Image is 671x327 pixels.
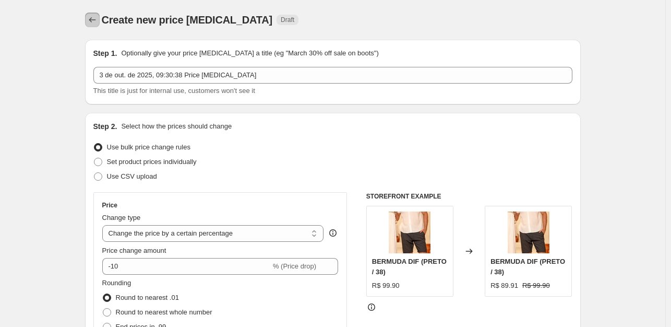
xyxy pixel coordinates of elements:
[85,13,100,27] button: Price change jobs
[328,228,338,238] div: help
[107,158,197,166] span: Set product prices individually
[116,308,212,316] span: Round to nearest whole number
[273,262,316,270] span: % (Price drop)
[107,143,190,151] span: Use bulk price change rules
[372,281,400,291] div: R$ 99.90
[121,48,378,59] p: Optionally give your price [MEDICAL_DATA] a title (eg "March 30% off sale on boots")
[389,212,430,253] img: Design_sem_nome_48_08122486-9af4-45d4-9d37-43e71ec164f0_80x.png
[93,67,572,84] input: 30% off holiday sale
[508,212,549,253] img: Design_sem_nome_48_08122486-9af4-45d4-9d37-43e71ec164f0_80x.png
[116,294,179,301] span: Round to nearest .01
[366,192,572,201] h6: STOREFRONT EXAMPLE
[102,279,131,287] span: Rounding
[102,214,141,221] span: Change type
[490,281,518,291] div: R$ 89.91
[281,16,294,24] span: Draft
[102,14,273,26] span: Create new price [MEDICAL_DATA]
[107,172,157,180] span: Use CSV upload
[490,258,565,276] span: BERMUDA DIF (PRETO / 38)
[522,281,550,291] strike: R$ 99.90
[93,48,117,59] h2: Step 1.
[102,247,166,254] span: Price change amount
[93,121,117,132] h2: Step 2.
[102,201,117,209] h3: Price
[93,87,255,95] span: This title is just for internal use, customers won't see it
[372,258,447,276] span: BERMUDA DIF (PRETO / 38)
[102,258,271,275] input: -15
[121,121,232,132] p: Select how the prices should change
